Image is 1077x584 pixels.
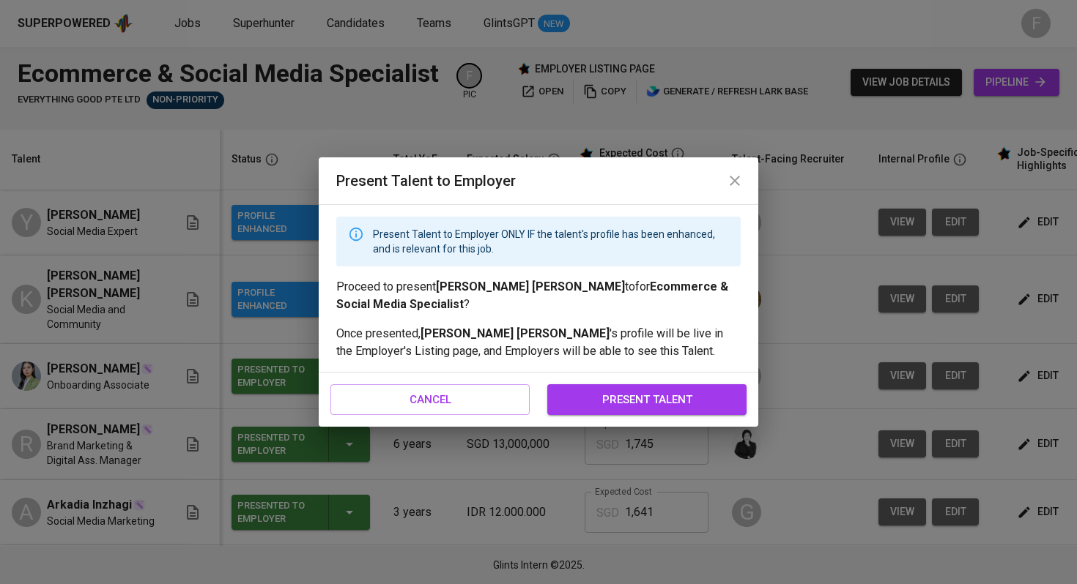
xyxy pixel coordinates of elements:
[421,326,610,340] strong: [PERSON_NAME] [PERSON_NAME]
[436,280,625,293] strong: [PERSON_NAME] [PERSON_NAME]
[373,221,729,262] div: Present Talent to Employer ONLY IF the talent's profile has been enhanced, and is relevant for th...
[330,384,530,415] button: cancel
[717,163,752,198] button: close
[563,390,730,409] span: present talent
[336,325,741,360] p: Once presented, 's profile will be live in the Employer's Listing page, and Employers will be abl...
[336,169,741,192] h6: Present Talent to Employer
[347,390,514,409] span: cancel
[336,278,741,313] p: Proceed to present to for ?
[547,384,747,415] button: present talent
[336,280,728,311] strong: Ecommerce & Social Media Specialist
